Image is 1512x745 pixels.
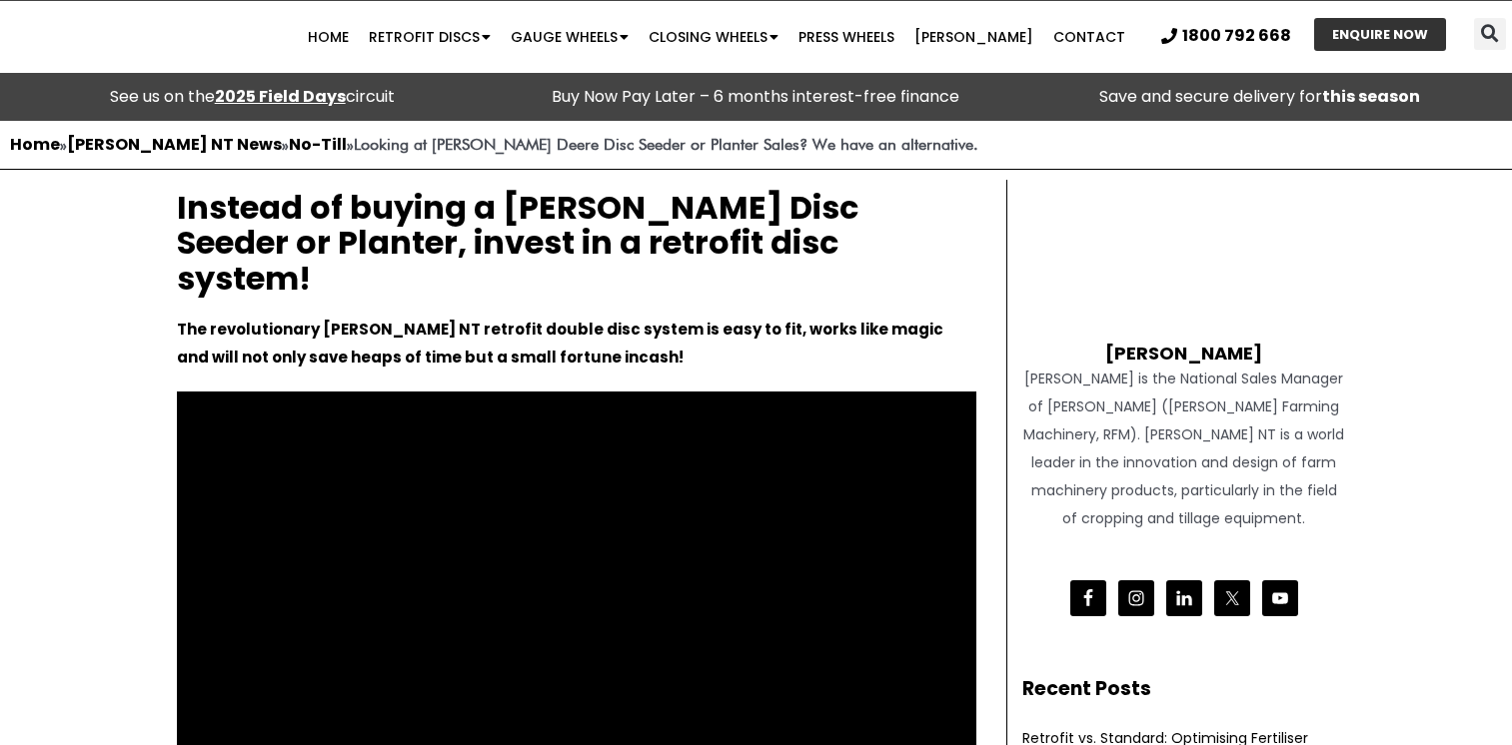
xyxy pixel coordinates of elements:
[514,83,997,111] p: Buy Now Pay Later – 6 months interest-free finance
[904,17,1043,57] a: [PERSON_NAME]
[1018,83,1502,111] p: Save and secure delivery for
[215,85,346,108] a: 2025 Field Days
[1022,323,1346,365] h4: [PERSON_NAME]
[639,17,788,57] a: Closing Wheels
[289,133,347,156] a: No-Till
[1043,17,1135,57] a: Contact
[1161,28,1291,44] a: 1800 792 668
[1474,18,1506,50] div: Search
[788,17,904,57] a: Press Wheels
[359,17,501,57] a: Retrofit Discs
[1332,28,1428,41] span: ENQUIRE NOW
[10,133,60,156] a: Home
[639,347,684,368] strong: cash!
[60,6,260,68] img: Ryan NT logo
[298,17,359,57] a: Home
[501,17,639,57] a: Gauge Wheels
[1022,675,1346,704] h2: Recent Posts
[1022,365,1346,532] div: [PERSON_NAME] is the National Sales Manager of [PERSON_NAME] ([PERSON_NAME] Farming Machinery, RF...
[1322,85,1420,108] strong: this season
[1182,28,1291,44] span: 1800 792 668
[10,135,978,154] span: » » »
[177,319,943,368] strong: The revolutionary [PERSON_NAME] NT retrofit double disc system is easy to fit, works like magic a...
[354,135,978,154] strong: Looking at [PERSON_NAME] Deere Disc Seeder or Planter Sales? We have an alternative.
[1314,18,1446,51] a: ENQUIRE NOW
[10,83,494,111] div: See us on the circuit
[67,133,282,156] a: [PERSON_NAME] NT News
[293,17,1139,57] nav: Menu
[177,190,976,296] h1: Instead of buying a [PERSON_NAME] Disc Seeder or Planter, invest in a retrofit disc system!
